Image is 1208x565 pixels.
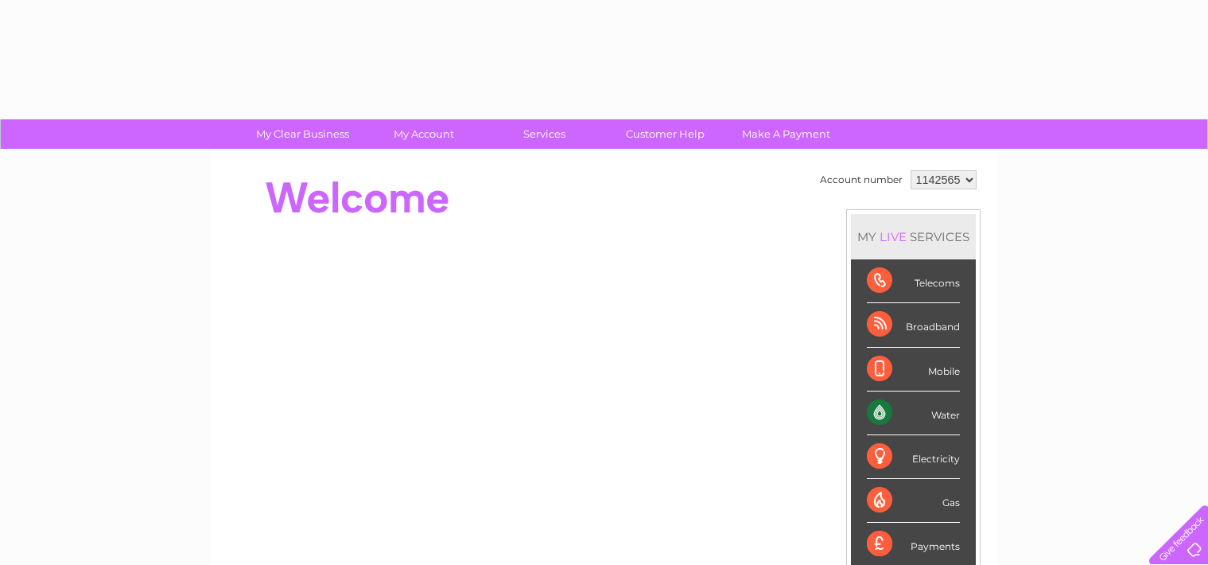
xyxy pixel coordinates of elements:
div: Water [867,392,960,435]
a: Services [479,119,610,149]
div: LIVE [876,229,910,244]
div: Telecoms [867,259,960,303]
div: Gas [867,479,960,523]
a: Customer Help [600,119,731,149]
td: Account number [816,166,907,193]
a: My Clear Business [237,119,368,149]
div: Mobile [867,348,960,392]
div: Electricity [867,435,960,479]
a: Make A Payment [721,119,852,149]
div: Broadband [867,303,960,347]
a: My Account [358,119,489,149]
div: MY SERVICES [851,214,976,259]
